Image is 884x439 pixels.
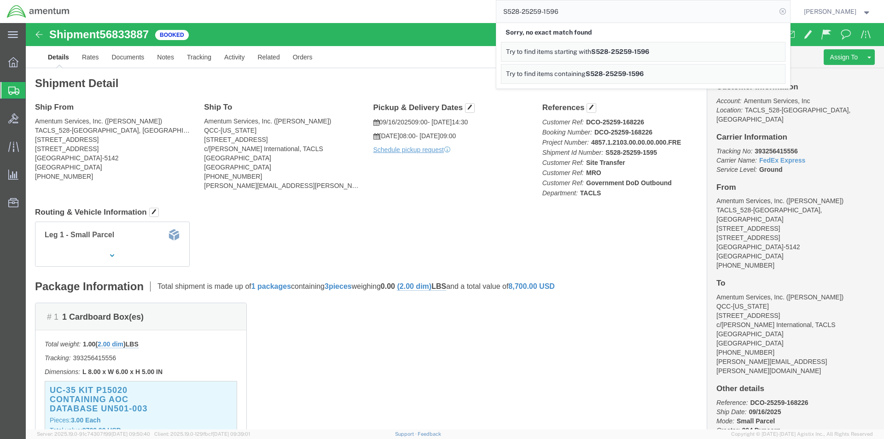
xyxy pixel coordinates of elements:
[591,48,649,55] span: S528-25259-1596
[395,431,418,437] a: Support
[111,431,150,437] span: [DATE] 09:50:40
[506,70,586,77] span: Try to find items containing
[506,48,591,55] span: Try to find items starting with
[26,23,884,429] iframe: FS Legacy Container
[803,6,872,17] button: [PERSON_NAME]
[213,431,250,437] span: [DATE] 09:39:01
[586,70,644,77] span: S528-25259-1596
[501,23,785,42] div: Sorry, no exact match found
[804,6,856,17] span: Kajuan Barnwell
[418,431,441,437] a: Feedback
[37,431,150,437] span: Server: 2025.19.0-91c74307f99
[154,431,250,437] span: Client: 2025.19.0-129fbcf
[496,0,776,23] input: Search for shipment number, reference number
[6,5,70,18] img: logo
[731,430,873,438] span: Copyright © [DATE]-[DATE] Agistix Inc., All Rights Reserved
